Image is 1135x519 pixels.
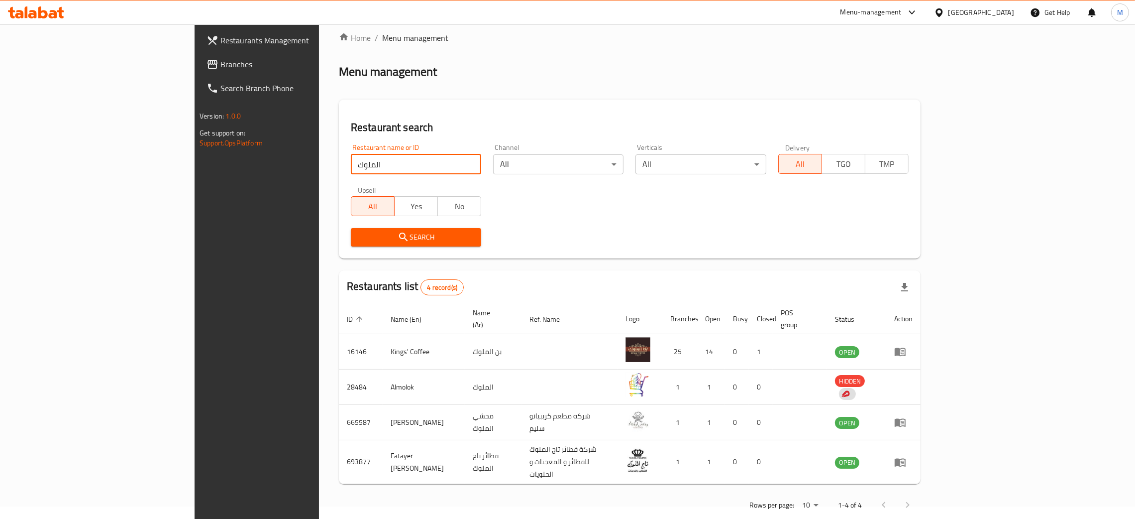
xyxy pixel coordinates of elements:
th: Logo [618,304,662,334]
div: Total records count [420,279,464,295]
p: Rows per page: [749,499,794,512]
td: 0 [749,405,773,440]
span: All [783,157,818,171]
div: Menu [894,456,913,468]
td: 1 [697,440,725,484]
img: Almolok [625,373,650,397]
span: Version: [200,110,224,123]
button: Search [351,228,481,247]
span: 1.0.0 [225,110,241,123]
img: delivery hero logo [841,389,850,398]
td: فطائر تاج الملوك [465,440,521,484]
td: 0 [725,370,749,405]
div: All [493,154,623,174]
div: [GEOGRAPHIC_DATA] [948,7,1014,18]
span: OPEN [835,347,859,358]
td: شركه مطعم كريبيانو سليم [521,405,618,440]
span: No [442,199,477,214]
td: 0 [725,440,749,484]
td: 0 [749,370,773,405]
span: Ref. Name [529,313,573,325]
span: Branches [220,58,376,70]
span: TGO [826,157,861,171]
td: 1 [749,334,773,370]
td: 14 [697,334,725,370]
h2: Restaurants list [347,279,464,295]
td: 1 [697,370,725,405]
div: Export file [893,275,917,299]
span: Search [359,231,473,244]
a: Restaurants Management [199,28,384,52]
a: Search Branch Phone [199,76,384,100]
div: Menu [894,346,913,358]
label: Upsell [358,186,376,193]
th: Action [886,304,921,334]
span: Search Branch Phone [220,82,376,94]
span: POS group [781,307,815,331]
span: OPEN [835,417,859,429]
td: Kings' Coffee [383,334,465,370]
th: Branches [662,304,697,334]
input: Search for restaurant name or ID.. [351,154,481,174]
button: All [351,196,395,216]
button: All [778,154,822,174]
span: Restaurants Management [220,34,376,46]
td: Fatayer [PERSON_NAME] [383,440,465,484]
button: TGO [822,154,865,174]
span: Name (En) [391,313,434,325]
nav: breadcrumb [339,32,921,44]
span: Yes [399,199,434,214]
td: Almolok [383,370,465,405]
td: 0 [749,440,773,484]
span: All [355,199,391,214]
span: M [1117,7,1123,18]
span: Get support on: [200,127,245,139]
th: Closed [749,304,773,334]
img: Kings' Coffee [625,337,650,362]
span: ID [347,313,366,325]
img: Mahshi Elmlok [625,408,650,433]
td: محشي الملوك [465,405,521,440]
td: [PERSON_NAME] [383,405,465,440]
img: Fatayer Taj Al Molouk [625,448,650,473]
h2: Restaurant search [351,120,909,135]
td: 1 [697,405,725,440]
button: No [437,196,481,216]
div: Menu-management [840,6,902,18]
a: Support.OpsPlatform [200,136,263,149]
div: Menu [894,416,913,428]
div: All [635,154,766,174]
td: بن الملوك [465,334,521,370]
td: 1 [662,370,697,405]
span: Status [835,313,867,325]
span: HIDDEN [835,376,865,387]
td: شركة فطائر تاج الملوك للفطائر و المعجنات و الحلويات [521,440,618,484]
div: Rows per page: [798,498,822,513]
span: Name (Ar) [473,307,510,331]
button: TMP [865,154,909,174]
td: 1 [662,440,697,484]
table: enhanced table [339,304,921,484]
span: 4 record(s) [421,283,463,292]
button: Yes [394,196,438,216]
td: الملوك [465,370,521,405]
span: Menu management [382,32,448,44]
span: OPEN [835,457,859,468]
th: Busy [725,304,749,334]
div: Indicates that the vendor menu management has been moved to DH Catalog service [839,388,856,400]
a: Branches [199,52,384,76]
td: 0 [725,405,749,440]
p: 1-4 of 4 [838,499,862,512]
h2: Menu management [339,64,437,80]
label: Delivery [785,144,810,151]
td: 0 [725,334,749,370]
span: TMP [869,157,905,171]
td: 25 [662,334,697,370]
td: 1 [662,405,697,440]
th: Open [697,304,725,334]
